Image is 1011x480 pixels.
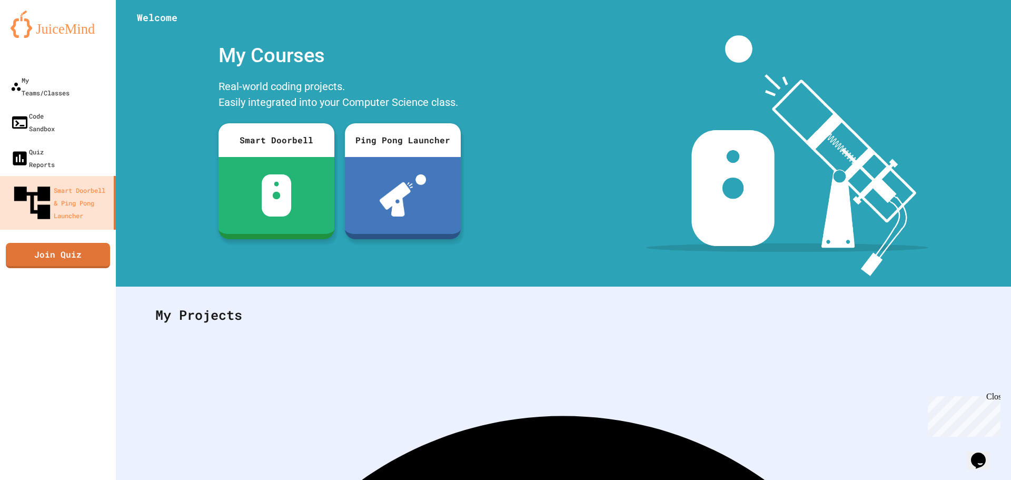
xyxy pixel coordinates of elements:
[145,295,982,336] div: My Projects
[213,35,466,76] div: My Courses
[213,76,466,115] div: Real-world coding projects. Easily integrated into your Computer Science class.
[967,438,1000,469] iframe: chat widget
[11,145,55,171] div: Quiz Reports
[4,4,73,67] div: Chat with us now!Close
[924,392,1000,437] iframe: chat widget
[345,123,461,157] div: Ping Pong Launcher
[380,174,427,217] img: ppl-with-ball.png
[6,243,110,268] a: Join Quiz
[646,35,928,276] img: banner-image-my-projects.png
[11,11,105,38] img: logo-orange.svg
[11,74,70,99] div: My Teams/Classes
[11,110,55,135] div: Code Sandbox
[262,174,292,217] img: sdb-white.svg
[11,181,110,224] div: Smart Doorbell & Ping Pong Launcher
[219,123,334,157] div: Smart Doorbell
